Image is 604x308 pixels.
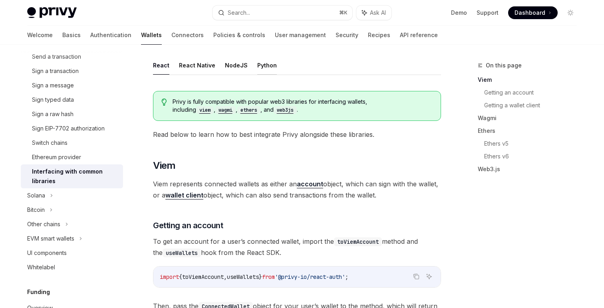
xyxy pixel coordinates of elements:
[160,273,179,280] span: import
[32,81,74,90] div: Sign a message
[32,95,74,105] div: Sign typed data
[400,26,438,45] a: API reference
[356,6,391,20] button: Ask AI
[27,234,74,243] div: EVM smart wallets
[171,26,204,45] a: Connectors
[21,78,123,93] a: Sign a message
[32,66,79,76] div: Sign a transaction
[424,271,434,282] button: Ask AI
[275,26,326,45] a: User management
[90,26,131,45] a: Authentication
[213,26,265,45] a: Policies & controls
[27,7,77,18] img: light logo
[165,191,203,199] strong: wallet client
[179,273,182,280] span: {
[196,106,214,113] a: viem
[173,98,433,114] span: Privy is fully compatible with popular web3 libraries for interfacing wallets, including , , , and .
[21,107,123,121] a: Sign a raw hash
[262,273,275,280] span: from
[32,152,81,162] div: Ethereum provider
[339,10,348,16] span: ⌘ K
[297,180,323,188] strong: account
[227,273,259,280] span: useWallets
[27,219,60,229] div: Other chains
[27,191,45,200] div: Solana
[215,106,236,114] code: wagmi
[21,64,123,78] a: Sign a transaction
[153,56,169,75] button: React
[237,106,260,113] a: ethers
[165,191,203,199] a: wallet client
[21,150,123,164] a: Ethereum provider
[274,106,297,113] a: web3js
[368,26,390,45] a: Recipes
[21,136,123,150] a: Switch chains
[336,26,358,45] a: Security
[32,109,74,119] div: Sign a raw hash
[297,180,323,188] a: account
[163,249,201,257] code: useWallets
[334,237,382,246] code: toViemAccount
[153,129,441,140] span: Read below to learn how to best integrate Privy alongside these libraries.
[27,248,67,258] div: UI components
[196,106,214,114] code: viem
[486,61,522,70] span: On this page
[484,86,583,99] a: Getting an account
[215,106,236,113] a: wagmi
[32,124,105,133] div: Sign EIP-7702 authorization
[27,287,50,297] h5: Funding
[478,73,583,86] a: Viem
[484,99,583,112] a: Getting a wallet client
[21,246,123,260] a: UI components
[27,26,53,45] a: Welcome
[21,164,123,188] a: Interfacing with common libraries
[370,9,386,17] span: Ask AI
[161,99,167,106] svg: Tip
[179,56,215,75] button: React Native
[564,6,577,19] button: Toggle dark mode
[21,121,123,136] a: Sign EIP-7702 authorization
[21,260,123,274] a: Whitelabel
[259,273,262,280] span: }
[411,271,421,282] button: Copy the contents from the code block
[224,273,227,280] span: ,
[62,26,81,45] a: Basics
[478,124,583,137] a: Ethers
[225,56,248,75] button: NodeJS
[345,273,348,280] span: ;
[32,167,118,186] div: Interfacing with common libraries
[508,6,558,19] a: Dashboard
[515,9,545,17] span: Dashboard
[477,9,499,17] a: Support
[275,273,345,280] span: '@privy-io/react-auth'
[451,9,467,17] a: Demo
[478,163,583,176] a: Web3.js
[153,178,441,201] span: Viem represents connected wallets as either an object, which can sign with the wallet, or a objec...
[153,236,441,258] span: To get an account for a user’s connected wallet, import the method and the hook from the React SDK.
[182,273,224,280] span: toViemAccount
[274,106,297,114] code: web3js
[153,220,223,231] span: Getting an account
[484,137,583,150] a: Ethers v5
[21,93,123,107] a: Sign typed data
[27,263,55,272] div: Whitelabel
[27,205,45,215] div: Bitcoin
[257,56,277,75] button: Python
[32,138,68,148] div: Switch chains
[237,106,260,114] code: ethers
[141,26,162,45] a: Wallets
[478,112,583,124] a: Wagmi
[153,159,176,172] span: Viem
[228,8,250,18] div: Search...
[484,150,583,163] a: Ethers v6
[213,6,352,20] button: Search...⌘K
